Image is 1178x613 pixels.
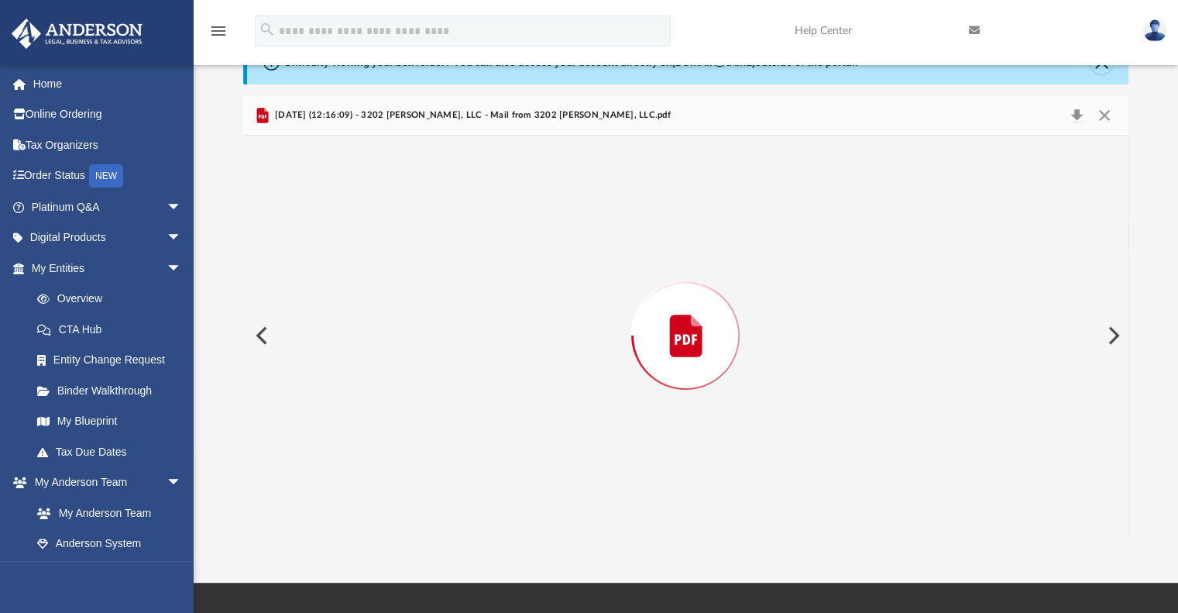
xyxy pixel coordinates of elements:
div: Preview [243,95,1129,536]
a: My Entitiesarrow_drop_down [11,253,205,284]
a: Tax Due Dates [22,436,205,467]
a: menu [209,29,228,40]
a: My Blueprint [22,406,197,437]
img: User Pic [1143,19,1166,42]
button: Download [1063,105,1091,126]
a: Digital Productsarrow_drop_down [11,222,205,253]
button: Next File [1095,314,1129,357]
span: arrow_drop_down [167,191,197,223]
button: Close [1090,105,1118,126]
div: NEW [89,164,123,188]
i: search [259,21,276,38]
span: arrow_drop_down [167,222,197,254]
button: Previous File [243,314,277,357]
span: [DATE] (12:16:09) - 3202 [PERSON_NAME], LLC - Mail from 3202 [PERSON_NAME], LLC.pdf [272,108,671,122]
a: My Anderson Teamarrow_drop_down [11,467,197,498]
a: Entity Change Request [22,345,205,376]
a: Anderson System [22,529,197,560]
a: Home [11,68,205,99]
a: CTA Hub [22,314,205,345]
a: My Anderson Team [22,498,190,529]
span: arrow_drop_down [167,253,197,284]
span: arrow_drop_down [167,467,197,499]
a: Overview [22,284,205,315]
a: Platinum Q&Aarrow_drop_down [11,191,205,222]
a: Binder Walkthrough [22,375,205,406]
i: menu [209,22,228,40]
a: Order StatusNEW [11,160,205,192]
a: Online Ordering [11,99,205,130]
a: Client Referrals [22,559,197,590]
img: Anderson Advisors Platinum Portal [7,19,147,49]
a: Tax Organizers [11,129,205,160]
